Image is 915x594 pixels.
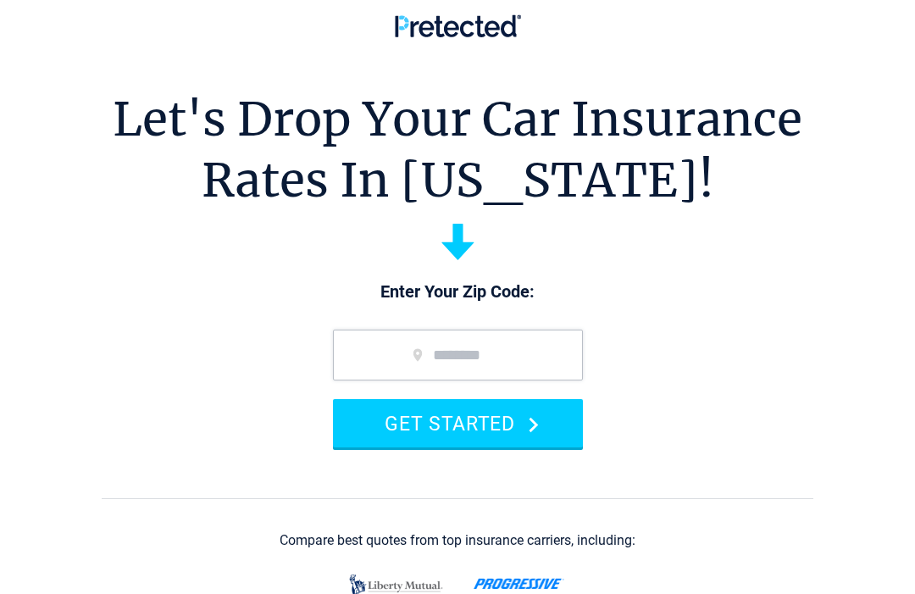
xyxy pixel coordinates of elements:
[316,280,600,304] p: Enter Your Zip Code:
[333,399,583,447] button: GET STARTED
[113,89,802,211] h1: Let's Drop Your Car Insurance Rates In [US_STATE]!
[395,14,521,37] img: Pretected Logo
[474,578,564,590] img: progressive
[280,533,635,548] div: Compare best quotes from top insurance carriers, including:
[333,330,583,380] input: zip code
